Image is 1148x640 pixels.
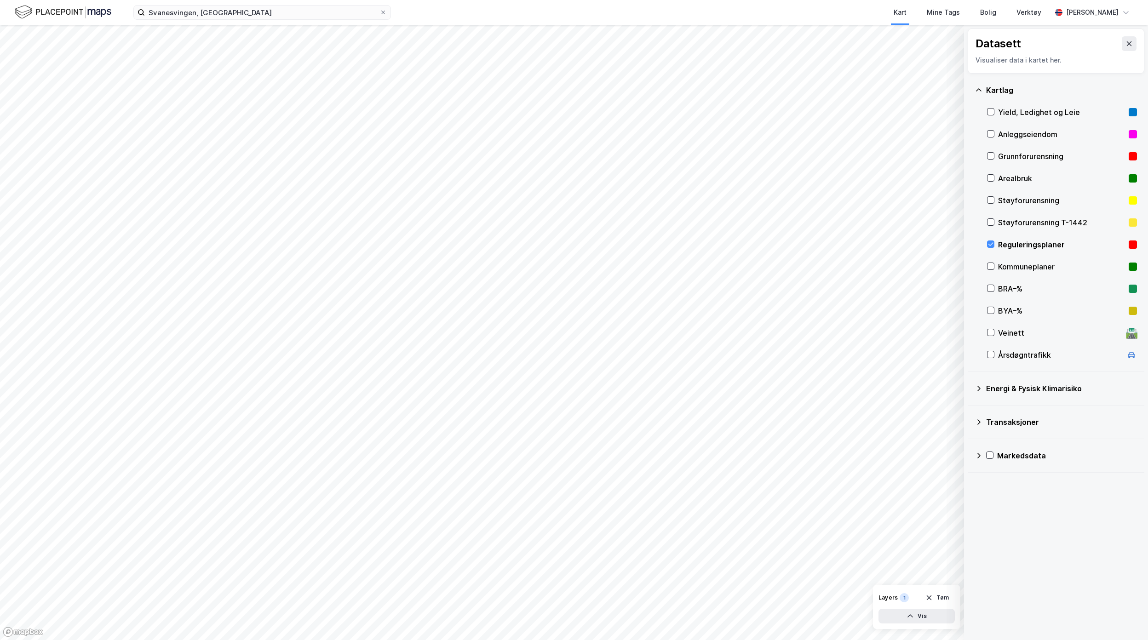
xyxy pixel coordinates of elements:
div: Yield, Ledighet og Leie [998,107,1125,118]
div: 🛣️ [1125,327,1138,339]
div: Transaksjoner [986,417,1137,428]
div: Energi & Fysisk Klimarisiko [986,383,1137,394]
button: Tøm [919,590,955,605]
div: BYA–% [998,305,1125,316]
div: Reguleringsplaner [998,239,1125,250]
div: BRA–% [998,283,1125,294]
div: Grunnforurensning [998,151,1125,162]
div: Veinett [998,327,1122,338]
div: Datasett [976,36,1021,51]
div: Kartlag [986,85,1137,96]
div: Kontrollprogram for chat [1102,596,1148,640]
a: Mapbox homepage [3,627,43,637]
div: [PERSON_NAME] [1066,7,1119,18]
input: Søk på adresse, matrikkel, gårdeiere, leietakere eller personer [145,6,379,19]
div: Markedsdata [997,450,1137,461]
div: Anleggseiendom [998,129,1125,140]
div: Visualiser data i kartet her. [976,55,1137,66]
img: logo.f888ab2527a4732fd821a326f86c7f29.svg [15,4,111,20]
div: Kommuneplaner [998,261,1125,272]
div: Verktøy [1016,7,1041,18]
button: Vis [878,609,955,623]
div: Støyforurensning [998,195,1125,206]
div: Layers [878,594,898,601]
div: Kart [894,7,907,18]
div: Støyforurensning T-1442 [998,217,1125,228]
div: 1 [900,593,909,602]
div: Arealbruk [998,173,1125,184]
div: Mine Tags [927,7,960,18]
div: Bolig [980,7,996,18]
div: Årsdøgntrafikk [998,349,1122,360]
iframe: Chat Widget [1102,596,1148,640]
